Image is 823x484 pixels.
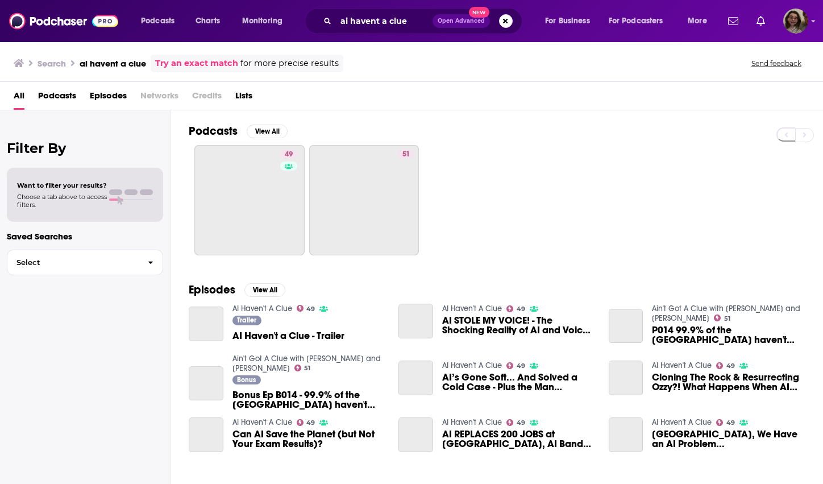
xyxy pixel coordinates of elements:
a: Lists [235,86,252,110]
a: Can AI Save the Planet (but Not Your Exam Results)? [232,429,385,449]
span: More [688,13,707,29]
span: [GEOGRAPHIC_DATA], We Have an AI Problem... [652,429,805,449]
a: P014 99.9% of the USA haven't had this! (PATREON TEASER!) [652,325,805,345]
span: Credits [192,86,222,110]
h2: Podcasts [189,124,238,138]
a: AI Haven't A Clue [442,417,502,427]
span: Monitoring [242,13,282,29]
span: New [469,7,489,18]
a: AI Haven't a Clue - Trailer [232,331,344,341]
a: PodcastsView All [189,124,288,138]
a: 49 [506,362,525,369]
a: Houston, We Have an AI Problem... [652,429,805,449]
a: AI Haven't a Clue - Trailer [189,307,223,341]
h3: Search [38,58,66,69]
span: 49 [517,307,525,312]
a: AI’s Gone Soft... And Solved a Cold Case - Plus the Man Restoring Faith in Humanity [398,361,433,395]
a: Charts [188,12,227,30]
a: Ain't Got A Clue with Marcus Bronzy and Kae Kurd [652,304,800,323]
a: 49 [716,419,735,426]
span: 49 [285,149,293,160]
button: open menu [601,12,680,30]
a: AI Haven't A Clue [652,417,712,427]
span: For Podcasters [609,13,663,29]
button: View All [244,283,285,297]
span: Networks [140,86,178,110]
a: AI STOLE MY VOICE! - The Shocking Reality of AI and Voice Cloning [442,316,595,335]
button: Open AdvancedNew [433,14,490,28]
a: Show notifications dropdown [724,11,743,31]
a: Try an exact match [155,57,238,70]
span: Select [7,259,139,266]
p: Saved Searches [7,231,163,242]
h2: Episodes [189,283,235,297]
a: 49 [506,419,525,426]
a: AI REPLACES 200 JOBS at Wimbledon, AI Bands at Glastonbury and Jennifer Aniston SCAMMED ME?1 [398,417,433,452]
a: 51 [398,150,414,159]
span: for more precise results [240,57,339,70]
a: AI’s Gone Soft... And Solved a Cold Case - Plus the Man Restoring Faith in Humanity [442,373,595,392]
span: Trailer [237,317,256,324]
span: 49 [306,420,315,425]
a: AI Haven't A Clue [232,304,292,313]
a: 49 [297,419,315,426]
a: AI Haven't A Clue [652,361,712,370]
a: 49 [280,150,297,159]
a: AI Haven't A Clue [442,361,502,370]
button: Send feedback [748,59,805,68]
a: AI Haven't A Clue [232,417,292,427]
a: AI REPLACES 200 JOBS at Wimbledon, AI Bands at Glastonbury and Jennifer Aniston SCAMMED ME?1 [442,429,595,449]
span: 51 [304,366,310,371]
span: Charts [196,13,220,29]
span: Bonus Ep B014 - 99.9% of the [GEOGRAPHIC_DATA] haven't had this! [232,390,385,409]
a: 49 [297,305,315,312]
a: Can AI Save the Planet (but Not Your Exam Results)? [189,417,223,452]
span: Bonus [237,377,256,383]
span: 49 [517,420,525,425]
span: P014 99.9% of the [GEOGRAPHIC_DATA] haven't had this! (PATREON TEASER!) [652,325,805,345]
a: Bonus Ep B014 - 99.9% of the USA haven't had this! [232,390,385,409]
span: 49 [306,307,315,312]
a: Show notifications dropdown [752,11,770,31]
a: 51 [294,365,311,371]
span: 49 [517,363,525,369]
a: Podcasts [38,86,76,110]
button: View All [247,125,288,138]
a: 49 [506,305,525,312]
h3: ai havent a clue [80,58,146,69]
button: open menu [680,12,721,30]
span: 49 [726,420,735,425]
a: AI STOLE MY VOICE! - The Shocking Reality of AI and Voice Cloning [398,304,433,338]
a: AI Haven't A Clue [442,304,502,313]
span: 51 [724,316,730,321]
a: Cloning The Rock & Resurrecting Ozzy?! What Happens When AI Takes Over Entertainment… [609,361,643,395]
span: Want to filter your results? [17,181,107,189]
a: 51 [309,145,419,255]
a: All [14,86,24,110]
a: Ain't Got A Clue with Marcus Bronzy and Kae Kurd [232,354,381,373]
a: Houston, We Have an AI Problem... [609,417,643,452]
span: For Business [545,13,590,29]
a: Episodes [90,86,127,110]
input: Search podcasts, credits, & more... [336,12,433,30]
h2: Filter By [7,140,163,156]
a: Cloning The Rock & Resurrecting Ozzy?! What Happens When AI Takes Over Entertainment… [652,373,805,392]
img: Podchaser - Follow, Share and Rate Podcasts [9,10,118,32]
button: open menu [133,12,189,30]
a: 49 [194,145,305,255]
a: Bonus Ep B014 - 99.9% of the USA haven't had this! [189,366,223,401]
img: User Profile [783,9,808,34]
a: EpisodesView All [189,283,285,297]
div: Search podcasts, credits, & more... [315,8,533,34]
span: Logged in as sophieauddy [783,9,808,34]
span: AI REPLACES 200 JOBS at [GEOGRAPHIC_DATA], AI Bands at [GEOGRAPHIC_DATA] and [PERSON_NAME] ME?1 [442,429,595,449]
span: Podcasts [141,13,174,29]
